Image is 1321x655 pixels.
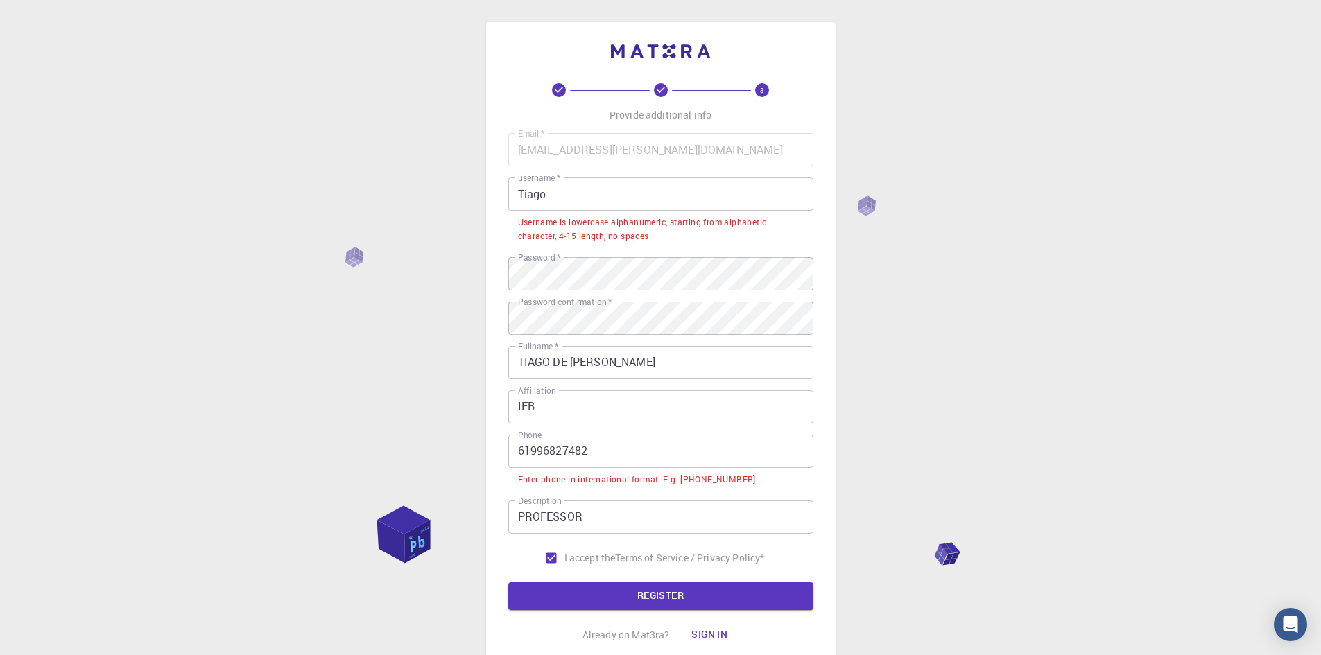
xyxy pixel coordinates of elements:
[615,551,764,565] p: Terms of Service / Privacy Policy *
[615,551,764,565] a: Terms of Service / Privacy Policy*
[518,252,560,263] label: Password
[680,621,739,649] button: Sign in
[518,172,560,184] label: username
[518,296,612,308] label: Password confirmation
[518,429,542,441] label: Phone
[518,385,555,396] label: Affiliation
[518,473,756,487] div: Enter phone in international format. E.g. [PHONE_NUMBER]
[518,495,562,507] label: Description
[564,551,616,565] span: I accept the
[582,628,670,642] p: Already on Mat3ra?
[610,108,711,122] p: Provide additional info
[760,85,764,95] text: 3
[518,128,544,139] label: Email
[518,340,558,352] label: Fullname
[508,582,813,610] button: REGISTER
[518,216,804,243] div: Username is lowercase alphanumeric, starting from alphabetic character, 4-15 length, no spaces
[1274,608,1307,641] div: Open Intercom Messenger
